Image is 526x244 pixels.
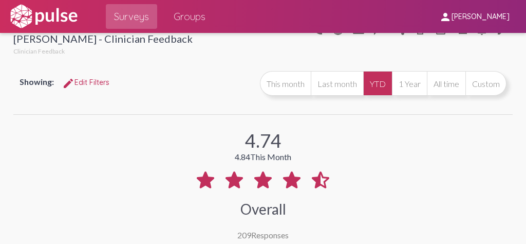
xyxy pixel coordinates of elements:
button: All time [427,71,465,96]
span: This Month [250,152,291,162]
div: Responses [237,230,289,240]
button: This month [260,71,311,96]
a: Surveys [106,4,157,29]
span: Groups [174,7,205,26]
div: [PERSON_NAME] - Clinician Feedback [13,32,193,47]
span: Showing: [20,77,54,86]
button: YTD [363,71,392,96]
button: Custom [465,71,506,96]
span: [PERSON_NAME] [452,12,510,22]
span: Surveys [114,7,149,26]
a: Groups [165,4,214,29]
button: Last month [311,71,363,96]
span: Edit Filters [62,78,109,87]
mat-icon: Edit Filters [62,77,74,90]
button: 1 Year [392,71,427,96]
div: 4.74 [245,129,281,152]
button: [PERSON_NAME] [431,7,518,26]
img: white-logo.svg [8,4,79,29]
span: Clinician Feedback [13,47,65,55]
button: Edit FiltersEdit Filters [54,73,118,92]
span: 209 [237,230,251,240]
div: Overall [240,200,286,218]
div: 4.84 [235,152,291,162]
mat-icon: person [439,11,452,23]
